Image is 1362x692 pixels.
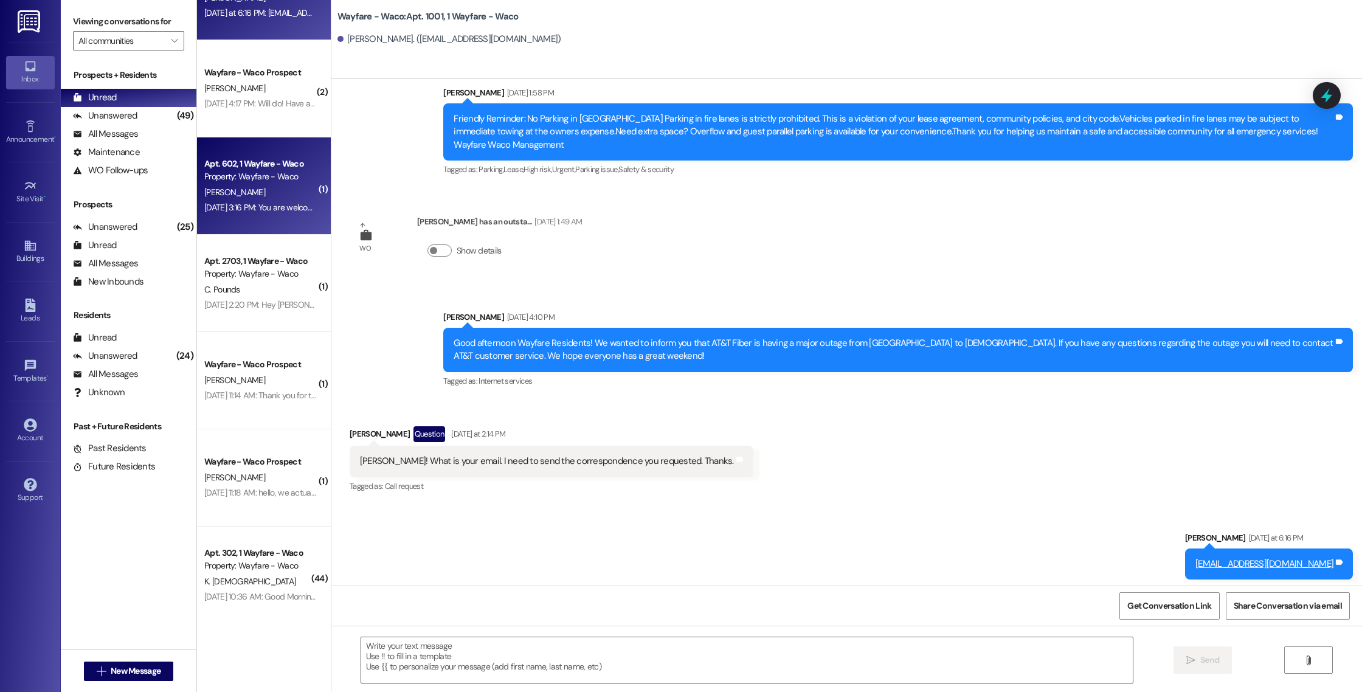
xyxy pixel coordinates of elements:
[6,56,55,89] a: Inbox
[1127,600,1211,612] span: Get Conversation Link
[479,164,503,175] span: Parking ,
[1226,592,1350,620] button: Share Conversation via email
[337,33,561,46] div: [PERSON_NAME]. ([EMAIL_ADDRESS][DOMAIN_NAME])
[350,477,753,495] div: Tagged as:
[73,12,184,31] label: Viewing conversations for
[44,193,46,201] span: •
[73,109,137,122] div: Unanswered
[204,255,317,268] div: Apt. 2703, 1 Wayfare - Waco
[47,372,49,381] span: •
[1174,646,1232,674] button: Send
[1186,656,1195,665] i: 
[417,215,582,232] div: [PERSON_NAME] has an outsta...
[1195,558,1333,570] a: [EMAIL_ADDRESS][DOMAIN_NAME]
[531,215,582,228] div: [DATE] 1:49 AM
[73,368,138,381] div: All Messages
[457,244,502,257] label: Show details
[204,202,404,213] div: [DATE] 3:16 PM: You are welcome! Have a great weekend!
[61,69,196,81] div: Prospects + Residents
[61,198,196,211] div: Prospects
[204,83,265,94] span: [PERSON_NAME]
[204,98,601,109] div: [DATE] 4:17 PM: Will do! Have a great weekend and please let us know if you have any questions in...
[443,86,1353,103] div: [PERSON_NAME]
[61,420,196,433] div: Past + Future Residents
[73,257,138,270] div: All Messages
[359,242,371,255] div: WO
[6,176,55,209] a: Site Visit •
[552,164,575,175] span: Urgent ,
[1246,531,1304,544] div: [DATE] at 6:16 PM
[504,86,554,99] div: [DATE] 1:58 PM
[171,36,178,46] i: 
[61,309,196,322] div: Residents
[204,375,265,386] span: [PERSON_NAME]
[448,427,505,440] div: [DATE] at 2:14 PM
[479,376,532,386] span: Internet services
[73,386,125,399] div: Unknown
[54,133,56,142] span: •
[204,66,317,79] div: Wayfare - Waco Prospect
[385,481,423,491] span: Call request
[6,235,55,268] a: Buildings
[443,372,1353,390] div: Tagged as:
[6,355,55,388] a: Templates •
[1304,656,1313,665] i: 
[73,239,117,252] div: Unread
[204,559,317,572] div: Property: Wayfare - Waco
[97,666,106,676] i: 
[443,161,1353,178] div: Tagged as:
[204,472,265,483] span: [PERSON_NAME]
[504,311,555,324] div: [DATE] 4:10 PM
[6,474,55,507] a: Support
[78,31,165,50] input: All communities
[524,164,552,175] span: High risk ,
[73,460,155,473] div: Future Residents
[204,157,317,170] div: Apt. 602, 1 Wayfare - Waco
[204,455,317,468] div: Wayfare - Waco Prospect
[454,337,1333,363] div: Good afternoon Wayfare Residents! We wanted to inform you that AT&T Fiber is having a major outag...
[350,426,753,446] div: [PERSON_NAME]
[204,547,317,559] div: Apt. 302, 1 Wayfare - Waco
[204,390,415,401] div: [DATE] 11:14 AM: Thank you for the update! Have a great day!
[174,106,196,125] div: (49)
[6,295,55,328] a: Leads
[174,218,196,237] div: (25)
[337,10,519,23] b: Wayfare - Waco: Apt. 1001, 1 Wayfare - Waco
[204,299,717,310] div: [DATE] 2:20 PM: Hey [PERSON_NAME]! I just wanted to let you know the $500 pet fee credit has been...
[1234,600,1342,612] span: Share Conversation via email
[173,347,196,365] div: (24)
[204,7,395,18] div: [DATE] at 6:16 PM: [EMAIL_ADDRESS][DOMAIN_NAME]
[18,10,43,33] img: ResiDesk Logo
[73,164,148,177] div: WO Follow-ups
[1185,531,1353,548] div: [PERSON_NAME]
[204,358,317,371] div: Wayfare - Waco Prospect
[73,350,137,362] div: Unanswered
[204,284,240,295] span: C. Pounds
[73,146,140,159] div: Maintenance
[575,164,618,175] span: Parking issue ,
[443,311,1353,328] div: [PERSON_NAME]
[360,455,734,468] div: [PERSON_NAME]! What is your email. I need to send the correspondence you requested. Thanks.
[111,665,161,677] span: New Message
[1119,592,1219,620] button: Get Conversation Link
[73,331,117,344] div: Unread
[73,128,138,140] div: All Messages
[84,662,174,681] button: New Message
[73,221,137,234] div: Unanswered
[413,426,446,441] div: Question
[73,91,117,104] div: Unread
[454,112,1333,151] div: Friendly Reminder: No Parking in [GEOGRAPHIC_DATA] Parking in fire lanes is strictly prohibited. ...
[503,164,524,175] span: Lease ,
[6,415,55,448] a: Account
[204,268,317,280] div: Property: Wayfare - Waco
[204,187,265,198] span: [PERSON_NAME]
[618,164,674,175] span: Safety & security
[204,576,296,587] span: K. [DEMOGRAPHIC_DATA]
[73,442,147,455] div: Past Residents
[1200,654,1219,666] span: Send
[204,487,483,498] div: [DATE] 11:18 AM: hello, we actually ended up leading somewhere else. thank you!
[73,275,143,288] div: New Inbounds
[204,170,317,183] div: Property: Wayfare - Waco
